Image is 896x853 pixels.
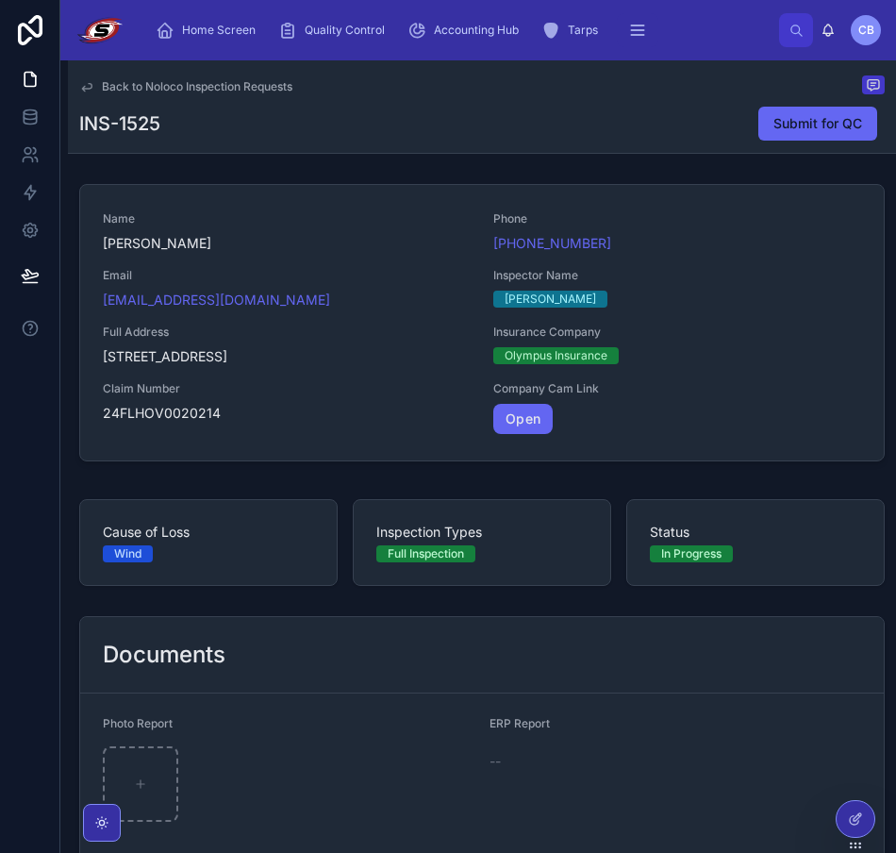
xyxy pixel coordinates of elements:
span: Tarps [568,23,598,38]
a: Accounting Hub [402,13,532,47]
span: [STREET_ADDRESS] [103,347,471,366]
span: [PERSON_NAME] [103,234,471,253]
button: Submit for QC [758,107,877,141]
a: [EMAIL_ADDRESS][DOMAIN_NAME] [103,291,330,309]
span: Photo Report [103,716,173,730]
a: Open [493,404,553,434]
span: Back to Noloco Inspection Requests [102,79,292,94]
span: -- [489,752,501,771]
span: Status [650,523,861,542]
span: Phone [493,211,861,226]
h2: Documents [103,640,225,670]
span: 24FLHOV0020214 [103,404,471,423]
span: Claim Number [103,381,471,396]
span: ERP Report [489,716,550,730]
span: Inspector Name [493,268,861,283]
span: Inspection Types [376,523,588,542]
span: Cause of Loss [103,523,314,542]
div: Olympus Insurance [505,347,607,364]
div: [PERSON_NAME] [505,291,596,308]
span: Insurance Company [493,325,861,340]
a: Quality Control [273,13,398,47]
div: Wind [114,545,141,562]
span: Quality Control [305,23,385,38]
a: Home Screen [150,13,269,47]
span: CB [858,23,874,38]
a: Back to Noloco Inspection Requests [79,79,292,94]
a: [PHONE_NUMBER] [493,234,611,253]
span: Home Screen [182,23,256,38]
span: Submit for QC [773,114,862,133]
span: Company Cam Link [493,381,861,396]
div: scrollable content [141,9,779,51]
span: Accounting Hub [434,23,519,38]
img: App logo [75,15,125,45]
span: Full Address [103,325,471,340]
span: Name [103,211,471,226]
div: In Progress [661,545,722,562]
h1: INS-1525 [79,110,160,137]
a: Tarps [536,13,611,47]
div: Full Inspection [388,545,464,562]
span: Email [103,268,471,283]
